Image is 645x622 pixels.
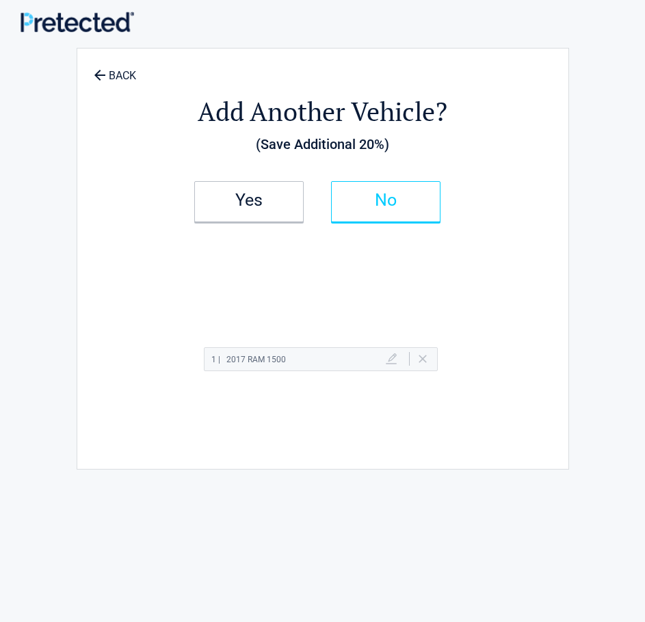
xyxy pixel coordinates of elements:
[345,195,426,205] h2: No
[211,355,220,364] span: 1 |
[211,351,286,368] h2: 2017 RAM 1500
[84,133,562,156] h3: (Save Additional 20%)
[209,195,289,205] h2: Yes
[91,57,139,81] a: BACK
[21,12,134,32] img: Main Logo
[84,94,562,129] h2: Add Another Vehicle?
[419,355,427,363] a: Delete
